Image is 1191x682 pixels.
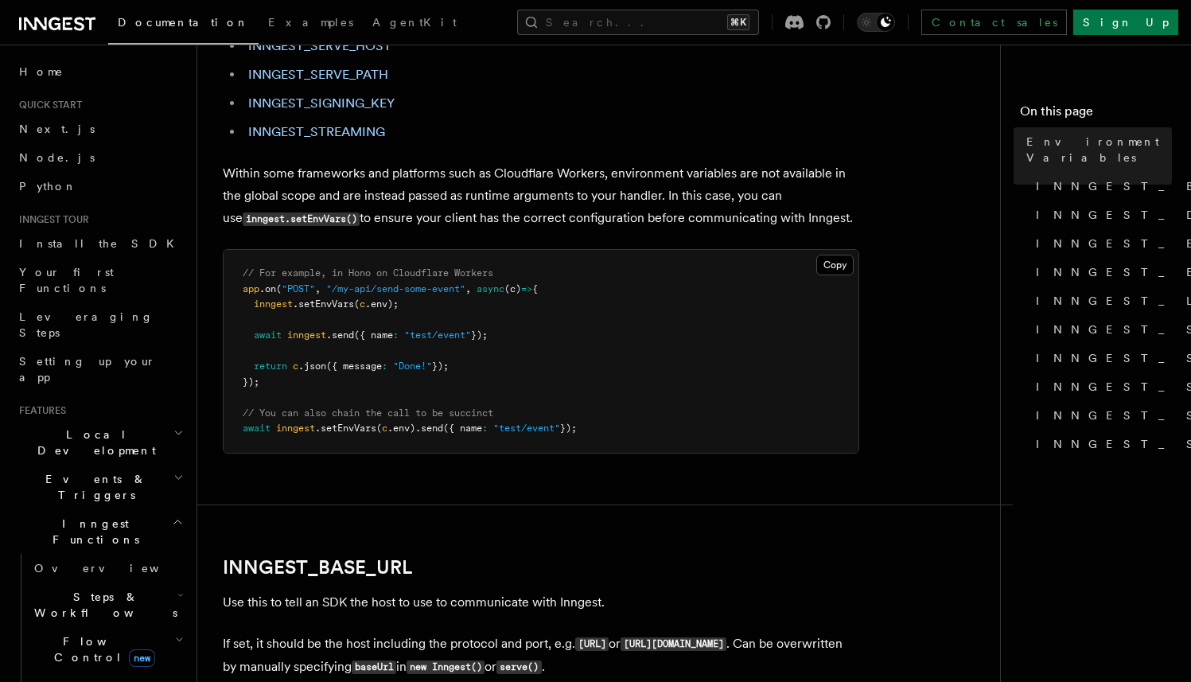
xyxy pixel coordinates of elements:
[517,10,759,35] button: Search...⌘K
[360,298,365,310] span: c
[13,57,187,86] a: Home
[293,298,354,310] span: .setEnvVars
[19,123,95,135] span: Next.js
[19,180,77,193] span: Python
[13,347,187,392] a: Setting up your app
[443,423,482,434] span: ({ name
[293,360,298,372] span: c
[496,661,541,674] code: serve()
[857,13,895,32] button: Toggle dark mode
[243,376,259,388] span: });
[1029,344,1172,372] a: INNGEST_SERVE_PATH
[248,95,395,111] a: INNGEST_SIGNING_KEY
[259,5,363,43] a: Examples
[352,661,396,674] code: baseUrl
[816,255,854,275] button: Copy
[223,591,859,614] p: Use this to tell an SDK the host to use to communicate with Inngest.
[282,283,315,294] span: "POST"
[13,471,173,503] span: Events & Triggers
[243,267,493,279] span: // For example, in Hono on Cloudflare Workers
[108,5,259,45] a: Documentation
[13,465,187,509] button: Events & Triggers
[223,556,412,579] a: INNGEST_BASE_URL
[254,360,287,372] span: return
[118,16,249,29] span: Documentation
[28,589,177,621] span: Steps & Workflows
[13,213,89,226] span: Inngest tour
[1026,134,1172,166] span: Environment Variables
[19,237,184,250] span: Install the SDK
[465,283,471,294] span: ,
[13,99,82,111] span: Quick start
[315,283,321,294] span: ,
[326,360,382,372] span: ({ message
[432,360,449,372] span: });
[13,258,187,302] a: Your first Functions
[1029,201,1172,229] a: INNGEST_DEV
[268,16,353,29] span: Examples
[1073,10,1178,35] a: Sign Up
[19,355,156,384] span: Setting up your app
[382,360,387,372] span: :
[393,360,432,372] span: "Done!"
[13,229,187,258] a: Install the SDK
[521,283,532,294] span: =>
[248,38,391,53] a: INNGEST_SERVE_HOST
[1020,127,1172,172] a: Environment Variables
[254,329,282,341] span: await
[326,329,354,341] span: .send
[34,562,198,575] span: Overview
[13,516,172,548] span: Inngest Functions
[129,649,155,667] span: new
[727,14,749,30] kbd: ⌘K
[1029,229,1172,258] a: INNGEST_ENV
[372,16,457,29] span: AgentKit
[28,583,187,627] button: Steps & Workflows
[13,172,187,201] a: Python
[298,360,326,372] span: .json
[28,627,187,672] button: Flow Controlnew
[1029,401,1172,430] a: INNGEST_SIGNING_KEY_FALLBACK
[407,661,485,674] code: new Inngest()
[1029,372,1172,401] a: INNGEST_SIGNING_KEY
[1029,430,1172,458] a: INNGEST_STREAMING
[287,329,326,341] span: inngest
[243,407,493,419] span: // You can also chain the call to be succinct
[223,633,859,679] p: If set, it should be the host including the protocol and port, e.g. or . Can be overwritten by ma...
[921,10,1067,35] a: Contact sales
[382,423,387,434] span: c
[19,310,154,339] span: Leveraging Steps
[471,329,488,341] span: });
[13,302,187,347] a: Leveraging Steps
[243,212,360,226] code: inngest.setEnvVars()
[19,64,64,80] span: Home
[1029,172,1172,201] a: INNGEST_BASE_URL
[326,283,465,294] span: "/my-api/send-some-event"
[387,423,415,434] span: .env)
[276,423,315,434] span: inngest
[415,423,443,434] span: .send
[560,423,577,434] span: });
[575,637,609,651] code: [URL]
[504,283,521,294] span: (c)
[19,151,95,164] span: Node.js
[19,266,114,294] span: Your first Functions
[1029,286,1172,315] a: INNGEST_LOG_LEVEL
[621,637,726,651] code: [URL][DOMAIN_NAME]
[243,423,271,434] span: await
[13,420,187,465] button: Local Development
[248,124,385,139] a: INNGEST_STREAMING
[13,115,187,143] a: Next.js
[1020,102,1172,127] h4: On this page
[365,298,399,310] span: .env);
[354,329,393,341] span: ({ name
[254,298,293,310] span: inngest
[404,329,471,341] span: "test/event"
[363,5,466,43] a: AgentKit
[13,427,173,458] span: Local Development
[393,329,399,341] span: :
[376,423,382,434] span: (
[248,67,388,82] a: INNGEST_SERVE_PATH
[532,283,538,294] span: {
[276,283,282,294] span: (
